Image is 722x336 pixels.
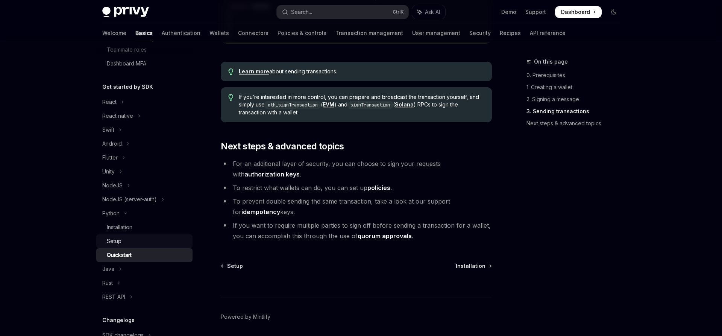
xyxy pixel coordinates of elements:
[277,5,408,19] button: Open search
[102,153,118,162] div: Flutter
[102,167,115,176] div: Unity
[412,5,445,19] button: Toggle assistant panel
[265,101,321,109] code: eth_signTransaction
[278,24,326,42] a: Policies & controls
[102,316,135,325] h5: Changelogs
[96,165,193,178] button: Toggle Unity section
[102,125,114,134] div: Swift
[500,24,521,42] a: Recipes
[393,9,404,15] span: Ctrl K
[525,8,546,16] a: Support
[469,24,491,42] a: Security
[239,93,484,116] span: If you’re interested in more control, you can prepare and broadcast the transaction yourself, and...
[221,196,492,217] li: To prevent double sending the same transaction, take a look at our support for keys.
[555,6,602,18] a: Dashboard
[526,69,626,81] a: 0. Prerequisites
[228,68,234,75] svg: Tip
[107,59,146,68] div: Dashboard MFA
[135,24,153,42] a: Basics
[221,313,270,321] a: Powered by Mintlify
[102,195,157,204] div: NodeJS (server-auth)
[227,262,243,270] span: Setup
[358,232,412,240] a: quorum approvals
[239,68,484,75] span: about sending transactions.
[238,24,268,42] a: Connectors
[425,8,440,16] span: Ask AI
[102,111,133,120] div: React native
[221,220,492,241] li: If you want to require multiple parties to sign off before sending a transaction for a wallet, yo...
[96,193,193,206] button: Toggle NodeJS (server-auth) section
[96,137,193,151] button: Toggle Android section
[162,24,200,42] a: Authentication
[530,24,566,42] a: API reference
[107,237,121,246] div: Setup
[107,223,132,232] div: Installation
[107,251,132,260] div: Quickstart
[102,24,126,42] a: Welcome
[561,8,590,16] span: Dashboard
[526,81,626,93] a: 1. Creating a wallet
[96,57,193,70] a: Dashboard MFA
[96,262,193,276] button: Toggle Java section
[102,278,113,287] div: Rust
[96,248,193,262] a: Quickstart
[96,95,193,109] button: Toggle React section
[209,24,229,42] a: Wallets
[102,265,114,274] div: Java
[102,97,117,106] div: React
[102,139,122,148] div: Android
[526,105,626,117] a: 3. Sending transactions
[221,158,492,179] li: For an additional layer of security, you can choose to sign your requests with .
[102,292,125,301] div: REST API
[102,82,153,91] h5: Get started by SDK
[526,93,626,105] a: 2. Signing a message
[96,276,193,290] button: Toggle Rust section
[96,151,193,164] button: Toggle Flutter section
[96,123,193,137] button: Toggle Swift section
[347,101,393,109] code: signTransaction
[323,101,334,108] a: EVM
[241,208,280,216] a: idempotency
[412,24,460,42] a: User management
[102,7,149,17] img: dark logo
[335,24,403,42] a: Transaction management
[526,117,626,129] a: Next steps & advanced topics
[291,8,312,17] div: Search...
[96,179,193,192] button: Toggle NodeJS section
[244,170,300,178] a: authorization keys
[534,57,568,66] span: On this page
[228,94,234,101] svg: Tip
[221,262,243,270] a: Setup
[96,234,193,248] a: Setup
[96,109,193,123] button: Toggle React native section
[221,140,344,152] span: Next steps & advanced topics
[102,209,120,218] div: Python
[456,262,485,270] span: Installation
[102,181,123,190] div: NodeJS
[367,184,390,192] a: policies
[239,68,269,75] a: Learn more
[456,262,491,270] a: Installation
[395,101,414,108] a: Solana
[221,182,492,193] li: To restrict what wallets can do, you can set up .
[96,220,193,234] a: Installation
[608,6,620,18] button: Toggle dark mode
[501,8,516,16] a: Demo
[96,290,193,304] button: Toggle REST API section
[96,207,193,220] button: Toggle Python section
